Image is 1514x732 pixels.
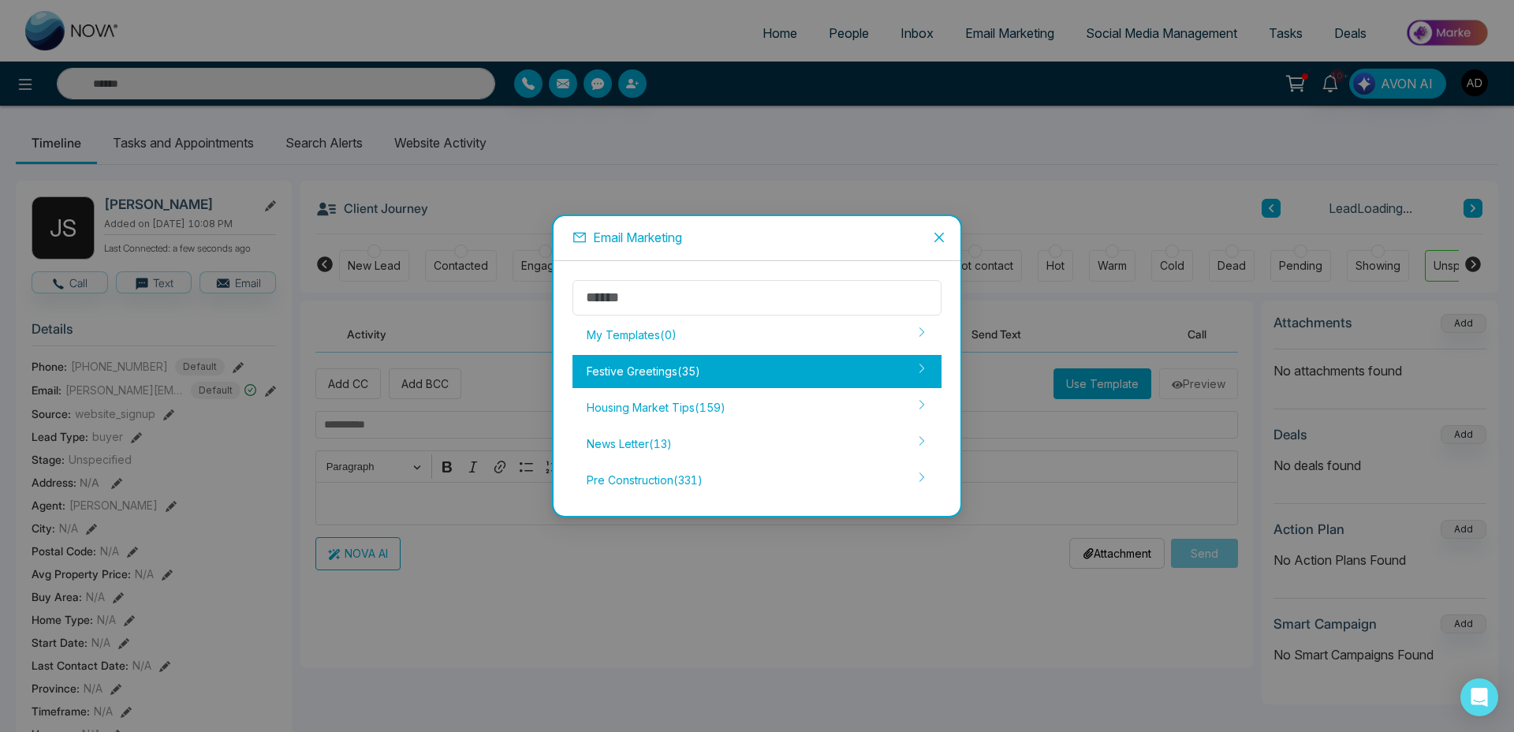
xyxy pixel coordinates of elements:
[933,231,945,244] span: close
[572,464,942,497] div: Pre Construction ( 331 )
[593,230,682,245] span: Email Marketing
[572,319,942,352] div: My Templates ( 0 )
[572,355,942,388] div: Festive Greetings ( 35 )
[572,391,942,424] div: Housing Market Tips ( 159 )
[918,216,960,259] button: Close
[1460,678,1498,716] div: Open Intercom Messenger
[572,428,942,461] div: News Letter ( 13 )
